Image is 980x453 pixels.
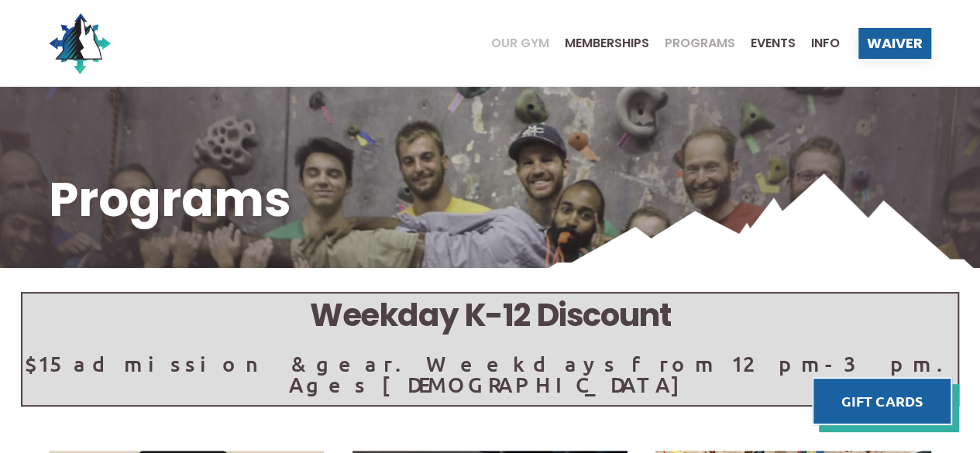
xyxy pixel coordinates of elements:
span: Waiver [867,36,923,50]
a: Events [735,37,796,50]
a: Our Gym [476,37,549,50]
span: Events [751,37,796,50]
span: Programs [665,37,735,50]
a: Programs [649,37,735,50]
a: Memberships [549,37,649,50]
span: Our Gym [491,37,549,50]
a: Info [796,37,840,50]
span: Info [811,37,840,50]
img: North Wall Logo [49,12,111,74]
p: $15 admission & gear. Weekdays from 12pm-3pm. Ages [DEMOGRAPHIC_DATA] [22,353,958,395]
span: Memberships [565,37,649,50]
a: Waiver [858,28,931,59]
h5: Weekday K-12 Discount [22,293,958,338]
